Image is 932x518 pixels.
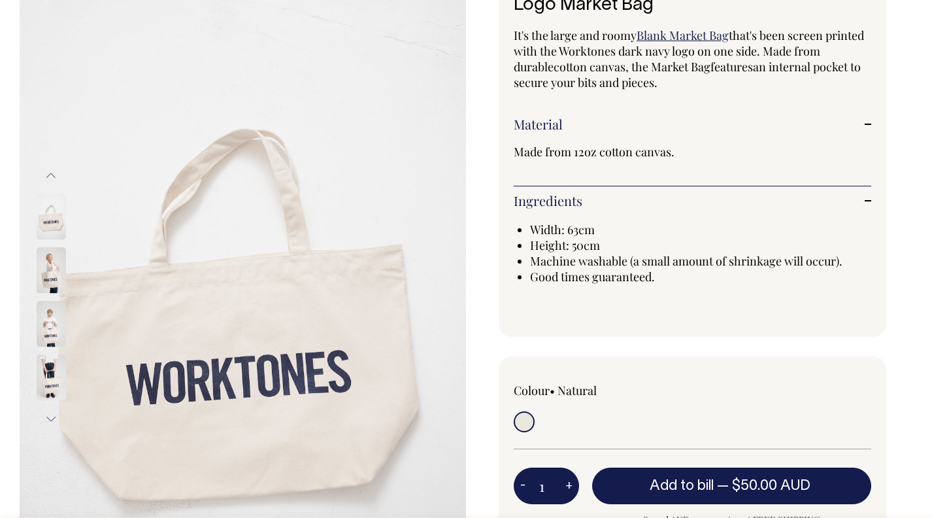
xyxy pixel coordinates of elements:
span: $50.00 AUD [732,479,810,492]
a: Ingredients [514,193,871,209]
img: Logo Market Bag [37,302,66,347]
span: Good times guaranteed. [530,269,655,285]
span: Made from 12oz cotton canvas. [514,144,674,160]
button: - [514,473,532,499]
span: • [550,383,555,398]
button: Previous [41,161,61,190]
button: + [559,473,579,499]
img: Logo Market Bag [37,248,66,294]
span: an internal pocket to secure your bits and pieces. [514,59,861,90]
p: It's the large and roomy that's been screen printed with the Worktones dark navy logo on one side... [514,27,871,90]
img: Logo Market Bag [37,194,66,240]
a: Material [514,116,871,132]
span: Machine washable (a small amount of shrinkage will occur). [530,253,842,269]
label: Natural [558,383,597,398]
span: features [710,59,753,75]
button: Next [41,405,61,434]
span: — [717,479,814,492]
a: Blank Market Bag [637,27,729,43]
span: Add to bill [650,479,714,492]
span: Height: 50cm [530,237,600,253]
button: Add to bill —$50.00 AUD [592,468,871,504]
span: cotton canvas, the Market Bag [554,59,710,75]
span: Width: 63cm [530,222,595,237]
div: Colour [514,383,657,398]
img: Logo Market Bag [37,355,66,401]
